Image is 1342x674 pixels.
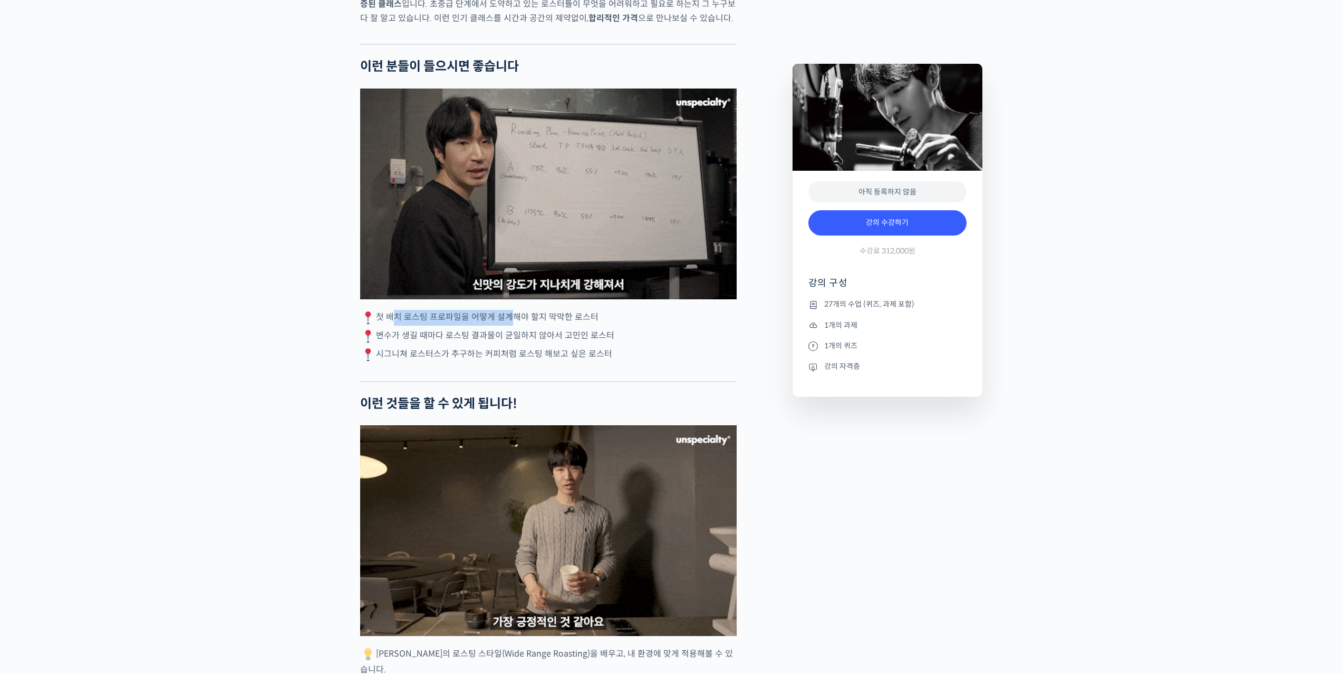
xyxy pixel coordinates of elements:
img: 📍 [362,311,374,324]
img: 📍 [362,348,374,361]
span: 설정 [163,350,176,358]
span: 홈 [33,350,40,358]
strong: 이런 것들을 할 수 있게 됩니다! [360,396,517,412]
p: 변수가 생길 때마다 로스팅 결과물이 균일하지 않아서 고민인 로스터 [360,328,737,344]
p: 시그니쳐 로스터스가 추구하는 커피처럼 로스팅 해보고 싶은 로스터 [360,347,737,363]
div: 3 / 3 [360,89,737,299]
a: 설정 [136,334,202,360]
div: 아직 등록하지 않음 [808,181,967,203]
li: 27개의 수업 (퀴즈, 과제 포함) [808,298,967,311]
img: 💡 [362,648,374,661]
strong: 이런 분들이 들으시면 좋습니다 [360,58,519,74]
a: 강의 수강하기 [808,210,967,236]
span: 수강료 312,000원 [860,246,915,256]
a: 대화 [70,334,136,360]
li: 1개의 과제 [808,319,967,331]
li: 강의 자격증 [808,360,967,373]
img: 📍 [362,330,374,343]
p: 첫 배치 로스팅 프로파일을 어떻게 설계해야 할지 막막한 로스터 [360,310,737,326]
li: 1개의 퀴즈 [808,339,967,352]
h4: 강의 구성 [808,277,967,298]
span: 대화 [96,350,109,359]
a: 홈 [3,334,70,360]
div: 3 / 3 [360,425,737,636]
strong: 합리적인 가격 [588,13,638,24]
